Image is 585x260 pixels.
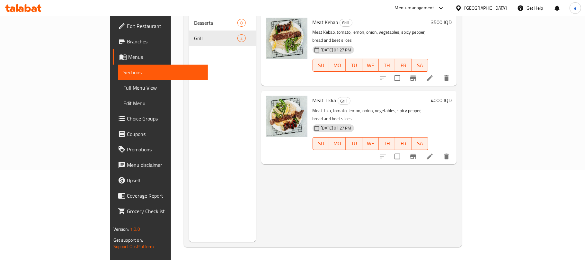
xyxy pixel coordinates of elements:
[405,70,421,86] button: Branch-specific-item
[318,125,354,131] span: [DATE] 01:27 PM
[118,80,208,95] a: Full Menu View
[465,4,507,12] div: [GEOGRAPHIC_DATA]
[329,59,346,72] button: MO
[329,137,346,150] button: MO
[315,139,327,148] span: SU
[426,153,434,160] a: Edit menu item
[426,74,434,82] a: Edit menu item
[348,139,359,148] span: TU
[391,150,404,163] span: Select to update
[113,242,154,251] a: Support.OpsPlatform
[412,59,428,72] button: SA
[127,146,203,153] span: Promotions
[365,139,376,148] span: WE
[127,115,203,122] span: Choice Groups
[118,95,208,111] a: Edit Menu
[189,13,256,49] nav: Menu sections
[395,59,412,72] button: FR
[381,139,393,148] span: TH
[194,19,237,27] span: Desserts
[362,137,379,150] button: WE
[127,130,203,138] span: Coupons
[128,53,203,61] span: Menus
[313,59,329,72] button: SU
[113,142,208,157] a: Promotions
[118,65,208,80] a: Sections
[395,137,412,150] button: FR
[113,173,208,188] a: Upsell
[439,149,454,164] button: delete
[130,225,140,233] span: 1.0.0
[113,49,208,65] a: Menus
[346,137,362,150] button: TU
[127,176,203,184] span: Upsell
[398,61,409,70] span: FR
[315,61,327,70] span: SU
[127,38,203,45] span: Branches
[332,139,343,148] span: MO
[348,61,359,70] span: TU
[113,188,208,203] a: Coverage Report
[127,207,203,215] span: Grocery Checklist
[313,17,338,27] span: Meat Kebab
[381,61,393,70] span: TH
[237,34,245,42] div: items
[318,47,354,53] span: [DATE] 01:27 PM
[313,28,429,44] p: Meat Kebab, tomato, lemon, onion, vegetables, spicy pepper, bread and beet slices
[313,137,329,150] button: SU
[574,4,576,12] span: e
[395,4,434,12] div: Menu-management
[391,71,404,85] span: Select to update
[362,59,379,72] button: WE
[313,107,429,123] p: Meat Tika, tomato, lemon, onion, vegetables, spicy pepper, bread and beet slices
[113,111,208,126] a: Choice Groups
[332,61,343,70] span: MO
[346,59,362,72] button: TU
[113,18,208,34] a: Edit Restaurant
[113,236,143,244] span: Get support on:
[127,22,203,30] span: Edit Restaurant
[338,97,350,105] span: Grill
[405,149,421,164] button: Branch-specific-item
[238,20,245,26] span: 8
[238,35,245,41] span: 2
[340,19,352,27] div: Grill
[237,19,245,27] div: items
[439,70,454,86] button: delete
[123,99,203,107] span: Edit Menu
[123,68,203,76] span: Sections
[398,139,409,148] span: FR
[113,225,129,233] span: Version:
[266,96,307,137] img: Meat Tikka
[123,84,203,92] span: Full Menu View
[379,137,395,150] button: TH
[365,61,376,70] span: WE
[127,192,203,200] span: Coverage Report
[113,34,208,49] a: Branches
[431,96,452,105] h6: 4000 IQD
[266,18,307,59] img: Meat Kebab
[379,59,395,72] button: TH
[189,15,256,31] div: Desserts8
[414,61,426,70] span: SA
[113,203,208,219] a: Grocery Checklist
[412,137,428,150] button: SA
[340,19,352,26] span: Grill
[431,18,452,27] h6: 3500 IQD
[194,34,237,42] span: Grill
[127,161,203,169] span: Menu disclaimer
[414,139,426,148] span: SA
[113,157,208,173] a: Menu disclaimer
[113,126,208,142] a: Coupons
[313,95,336,105] span: Meat Tikka
[189,31,256,46] div: Grill2
[338,97,350,105] div: Grill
